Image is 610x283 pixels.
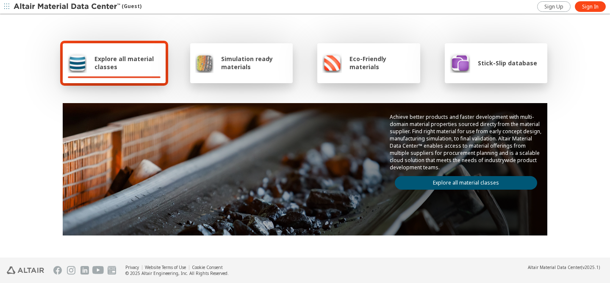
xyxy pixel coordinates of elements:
div: © 2025 Altair Engineering, Inc. All Rights Reserved. [125,270,229,276]
img: Eco-Friendly materials [322,53,342,73]
a: Privacy [125,264,139,270]
img: Altair Engineering [7,266,44,274]
div: (v2025.1) [528,264,600,270]
span: Sign Up [544,3,563,10]
img: Explore all material classes [68,53,87,73]
a: Cookie Consent [192,264,223,270]
img: Altair Material Data Center [14,3,122,11]
a: Explore all material classes [395,176,537,190]
p: Achieve better products and faster development with multi-domain material properties sourced dire... [390,113,542,171]
span: Explore all material classes [94,55,161,71]
div: (Guest) [14,3,141,11]
a: Website Terms of Use [145,264,186,270]
span: Eco-Friendly materials [349,55,415,71]
span: Stick-Slip database [478,59,537,67]
a: Sign Up [537,1,571,12]
a: Sign In [575,1,606,12]
img: Stick-Slip database [450,53,470,73]
span: Sign In [582,3,599,10]
span: Altair Material Data Center [528,264,581,270]
span: Simulation ready materials [221,55,288,71]
img: Simulation ready materials [195,53,213,73]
